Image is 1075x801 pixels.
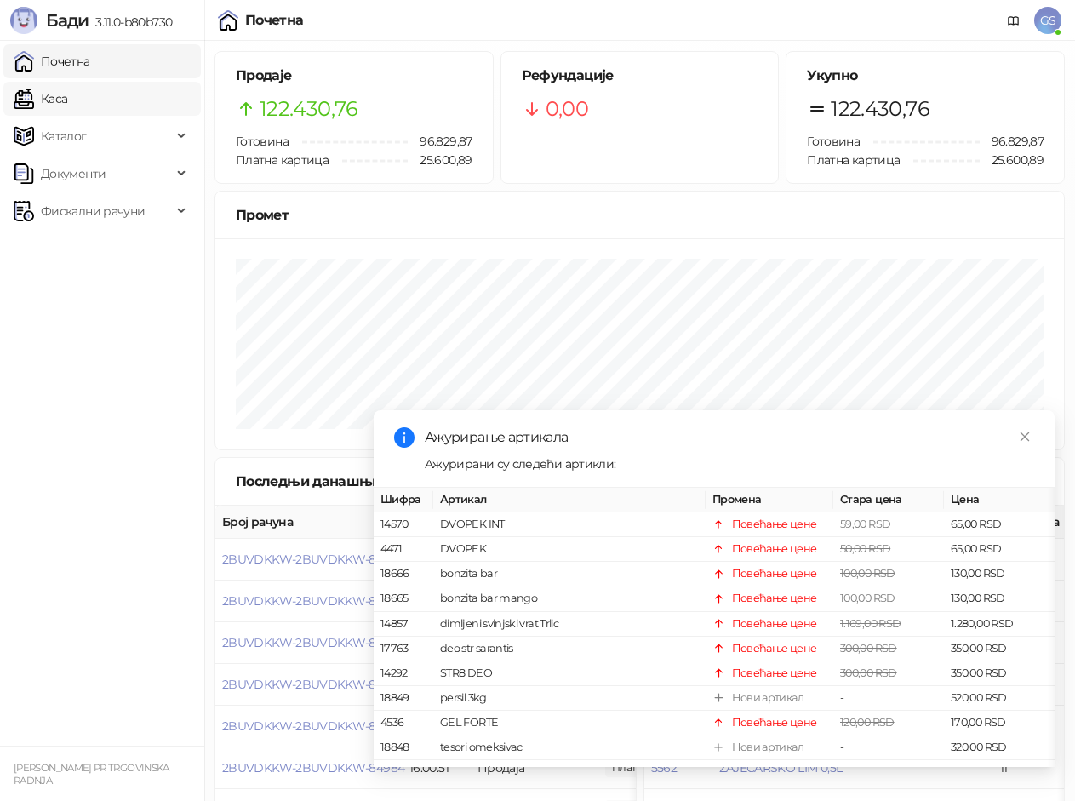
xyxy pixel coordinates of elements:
span: 122.430,76 [260,93,358,125]
td: 520,00 RSD [944,686,1055,711]
div: Повећање цене [732,516,817,533]
div: Нови артикал [732,689,803,707]
button: 2BUVDKKW-2BUVDKKW-84987 [222,635,403,650]
td: deo str sarantis [433,637,706,661]
td: 17763 [374,637,433,661]
td: - [833,686,944,711]
div: Ажурирани су следећи артикли: [425,455,1034,473]
td: 1.280,00 RSD [944,611,1055,636]
span: 25.600,89 [408,151,472,169]
div: Повећање цене [732,665,817,682]
div: Смањење цене [732,764,813,781]
td: 170,00 RSD [944,711,1055,735]
div: Почетна [245,14,304,27]
span: 59,00 RSD [840,518,890,530]
td: bonzita bar mango [433,586,706,611]
td: 320,00 RSD [944,735,1055,760]
td: 130,00 RSD [944,586,1055,611]
span: 25.600,89 [980,151,1044,169]
td: dimljeni svinjski vrat Trlic [433,611,706,636]
td: 350,00 RSD [944,637,1055,661]
td: 14857 [374,611,433,636]
span: 300,00 RSD [840,667,897,679]
td: 65,00 RSD [944,512,1055,537]
button: 2BUVDKKW-2BUVDKKW-84988 [222,593,404,609]
span: Платна картица [807,152,900,168]
div: Ажурирање артикала [425,427,1034,448]
th: Промена [706,488,833,512]
a: Почетна [14,44,90,78]
td: 30,00 RSD [944,760,1055,785]
span: 3.11.0-b80b730 [89,14,172,30]
a: Каса [14,82,67,116]
td: 4536 [374,711,433,735]
td: persil 3kg [433,686,706,711]
div: Повећање цене [732,615,817,632]
span: 0,00 [546,93,588,125]
div: Последњи данашњи рачуни [236,471,461,492]
h5: Рефундације [522,66,758,86]
span: Готовина [807,134,860,149]
span: 96.829,87 [980,132,1044,151]
td: 18665 [374,586,433,611]
th: Број рачуна [215,506,403,539]
span: Готовина [236,134,289,149]
span: 50,00 RSD [840,542,890,555]
div: Повећање цене [732,541,817,558]
td: - [833,735,944,760]
a: Close [1015,427,1034,446]
th: Шифра [374,488,433,512]
button: 2BUVDKKW-2BUVDKKW-84986 [222,677,404,692]
td: 14292 [374,661,433,686]
td: 14570 [374,512,433,537]
td: 4471 [374,537,433,562]
td: sundjer 2/1 [433,760,706,785]
span: 1.169,00 RSD [840,616,901,629]
span: Фискални рачуни [41,194,145,228]
td: STR8 DEO [433,661,706,686]
span: info-circle [394,427,415,448]
span: GS [1034,7,1061,34]
span: 122.430,76 [831,93,929,125]
td: 350,00 RSD [944,661,1055,686]
button: 2BUVDKKW-2BUVDKKW-84989 [222,552,404,567]
span: Документи [41,157,106,191]
span: Каталог [41,119,87,153]
td: DVOPEK [433,537,706,562]
td: 17297 [374,760,433,785]
h5: Укупно [807,66,1044,86]
th: Стара цена [833,488,944,512]
img: Logo [10,7,37,34]
div: Повећање цене [732,590,817,607]
div: Промет [236,204,1044,226]
span: 45,00 RSD [840,765,890,778]
th: Артикал [433,488,706,512]
div: Повећање цене [732,714,817,731]
td: 18666 [374,562,433,586]
span: Бади [46,10,89,31]
td: 65,00 RSD [944,537,1055,562]
th: Цена [944,488,1055,512]
div: Повећање цене [732,640,817,657]
a: Документација [1000,7,1027,34]
div: Повећање цене [732,565,817,582]
h5: Продаје [236,66,472,86]
td: 130,00 RSD [944,562,1055,586]
td: 18848 [374,735,433,760]
span: 96.829,87 [408,132,472,151]
td: 18849 [374,686,433,711]
span: 100,00 RSD [840,567,895,580]
button: 2BUVDKKW-2BUVDKKW-84985 [222,718,403,734]
span: 300,00 RSD [840,642,897,655]
button: 2BUVDKKW-2BUVDKKW-84984 [222,760,404,775]
td: bonzita bar [433,562,706,586]
small: [PERSON_NAME] PR TRGOVINSKA RADNJA [14,762,169,787]
td: DVOPEK INT [433,512,706,537]
td: tesori omeksivac [433,735,706,760]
